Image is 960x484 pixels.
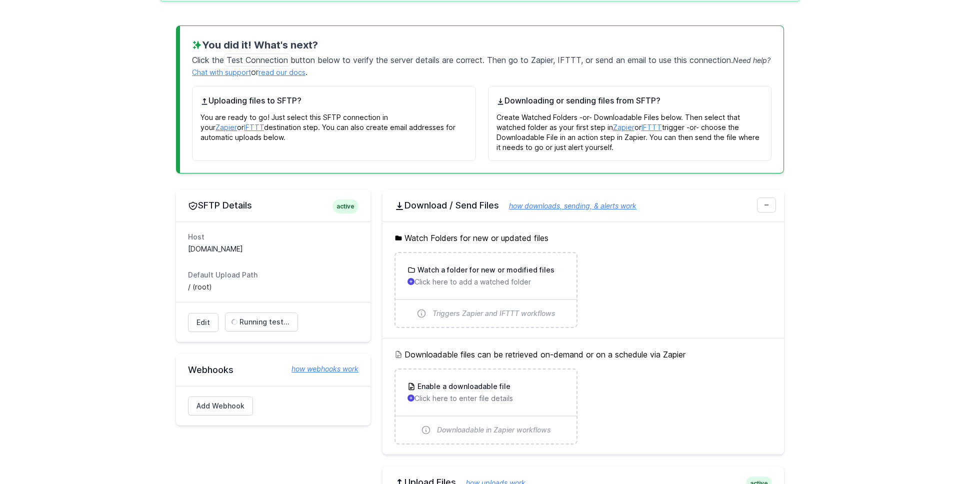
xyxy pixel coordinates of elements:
[395,253,576,327] a: Watch a folder for new or modified files Click here to add a watched folder Triggers Zapier and I...
[394,232,772,244] h5: Watch Folders for new or updated files
[395,369,576,443] a: Enable a downloadable file Click here to enter file details Downloadable in Zapier workflows
[239,317,289,327] span: Running test...
[215,123,237,131] a: Zapier
[407,277,564,287] p: Click here to add a watched folder
[407,393,564,403] p: Click here to enter file details
[192,52,771,78] p: Click the button below to verify the server details are correct. Then go to Zapier, IFTTT, or sen...
[394,199,772,211] h2: Download / Send Files
[200,94,467,106] h4: Uploading files to SFTP?
[188,270,358,280] dt: Default Upload Path
[188,199,358,211] h2: SFTP Details
[332,199,358,213] span: active
[432,308,555,318] span: Triggers Zapier and IFTTT workflows
[188,313,218,332] a: Edit
[258,68,305,76] a: read our docs
[188,244,358,254] dd: [DOMAIN_NAME]
[188,364,358,376] h2: Webhooks
[224,53,290,66] span: Test Connection
[415,381,510,391] h3: Enable a downloadable file
[910,434,948,472] iframe: Drift Widget Chat Controller
[496,94,763,106] h4: Downloading or sending files from SFTP?
[192,68,251,76] a: Chat with support
[244,123,264,131] a: IFTTT
[499,201,636,210] a: how downloads, sending, & alerts work
[200,106,467,142] p: You are ready to go! Just select this SFTP connection in your or destination step. You can also c...
[188,282,358,292] dd: / (root)
[496,106,763,152] p: Create Watched Folders -or- Downloadable Files below. Then select that watched folder as your fir...
[641,123,662,131] a: IFTTT
[188,396,253,415] a: Add Webhook
[188,232,358,242] dt: Host
[225,312,298,331] a: Running test...
[415,265,554,275] h3: Watch a folder for new or modified files
[733,56,770,64] span: Need help?
[281,364,358,374] a: how webhooks work
[192,38,771,52] h3: You did it! What's next?
[394,348,772,360] h5: Downloadable files can be retrieved on-demand or on a schedule via Zapier
[613,123,634,131] a: Zapier
[437,425,551,435] span: Downloadable in Zapier workflows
